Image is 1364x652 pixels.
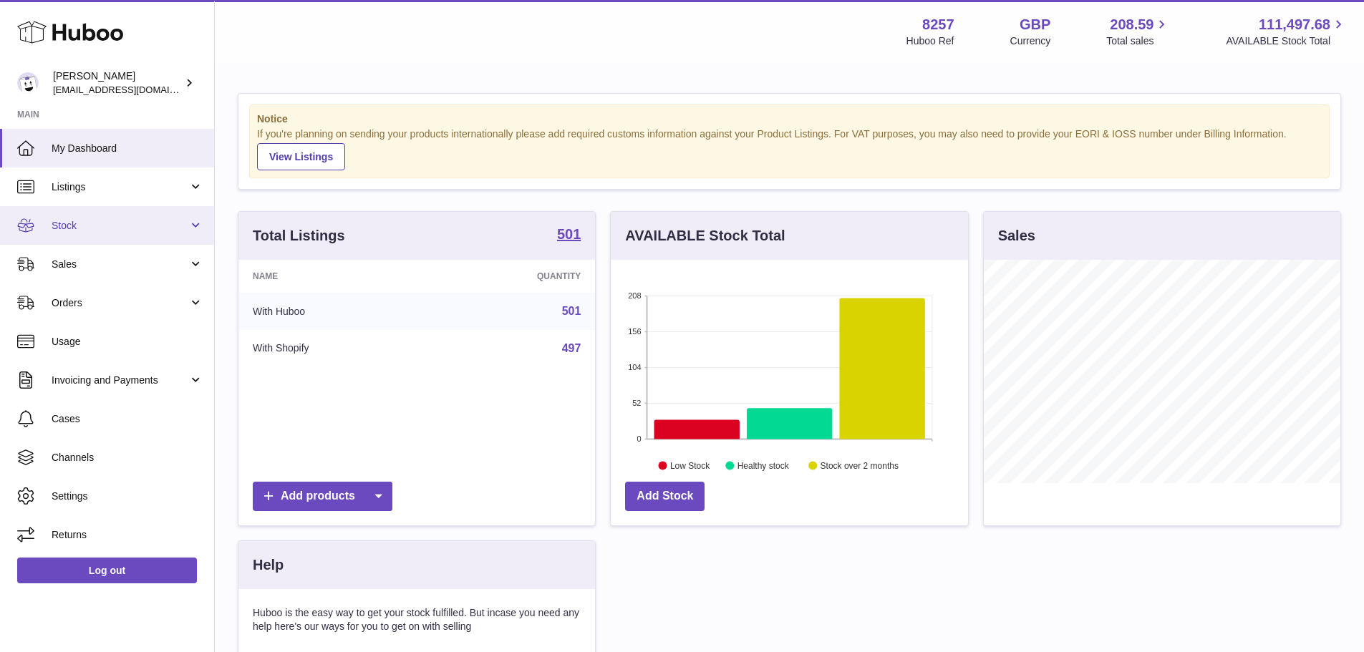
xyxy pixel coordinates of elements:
a: 111,497.68 AVAILABLE Stock Total [1226,15,1347,48]
span: AVAILABLE Stock Total [1226,34,1347,48]
strong: 8257 [922,15,954,34]
td: With Huboo [238,293,431,330]
span: Stock [52,219,188,233]
a: 501 [562,305,581,317]
a: Add products [253,482,392,511]
th: Name [238,260,431,293]
h3: Help [253,555,284,575]
strong: GBP [1020,15,1050,34]
text: 156 [628,327,641,336]
th: Quantity [431,260,596,293]
span: Channels [52,451,203,464]
td: With Shopify [238,330,431,367]
h3: Sales [998,226,1035,245]
text: Healthy stock [737,460,790,470]
text: 208 [628,291,641,300]
div: Currency [1010,34,1051,48]
span: Listings [52,180,188,194]
a: View Listings [257,143,345,170]
span: 111,497.68 [1259,15,1330,34]
a: Log out [17,558,197,583]
a: 501 [557,227,581,244]
span: Returns [52,528,203,542]
text: 0 [637,434,642,443]
span: Settings [52,490,203,503]
text: 104 [628,363,641,371]
span: My Dashboard [52,142,203,155]
div: Huboo Ref [906,34,954,48]
text: Low Stock [670,460,710,470]
span: Total sales [1106,34,1170,48]
span: [EMAIL_ADDRESS][DOMAIN_NAME] [53,84,211,95]
span: Cases [52,412,203,426]
div: [PERSON_NAME] [53,69,182,97]
strong: 501 [557,227,581,241]
strong: Notice [257,112,1322,126]
img: internalAdmin-8257@internal.huboo.com [17,72,39,94]
a: Add Stock [625,482,705,511]
h3: AVAILABLE Stock Total [625,226,785,245]
a: 497 [562,342,581,354]
span: Invoicing and Payments [52,374,188,387]
span: Orders [52,296,188,310]
div: If you're planning on sending your products internationally please add required customs informati... [257,127,1322,170]
h3: Total Listings [253,226,345,245]
span: Usage [52,335,203,349]
text: Stock over 2 months [821,460,899,470]
span: Sales [52,258,188,271]
a: 208.59 Total sales [1106,15,1170,48]
p: Huboo is the easy way to get your stock fulfilled. But incase you need any help here's our ways f... [253,606,581,633]
text: 52 [633,399,642,407]
span: 208.59 [1110,15,1153,34]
